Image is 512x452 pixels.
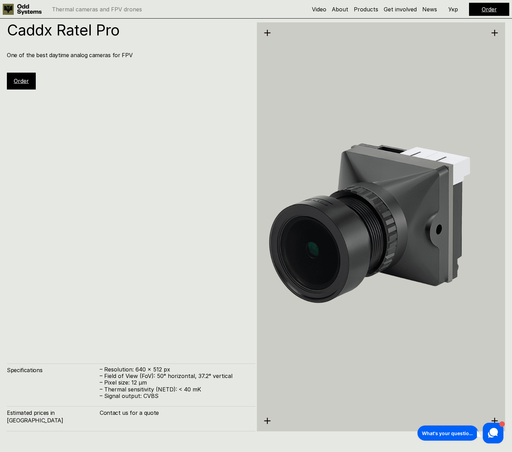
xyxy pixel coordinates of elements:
[7,409,100,424] h4: Estimated prices in [GEOGRAPHIC_DATA]
[416,421,505,445] iframe: HelpCrunch
[100,373,249,379] p: – Field of View (FoV): 50° horizontal, 37.2° vertical
[100,366,249,373] p: – Resolution: 640 x 512 px
[312,6,326,13] a: Video
[354,6,378,13] a: Products
[100,386,249,393] p: – Thermal sensitivity (NETD): < 40 mK
[100,409,249,417] h4: Contact us for a quote
[332,6,348,13] a: About
[448,7,458,12] p: Укр
[52,7,142,12] p: Thermal cameras and FPV drones
[100,379,249,386] p: – Pixel size: 12 µm
[384,6,417,13] a: Get involved
[422,6,437,13] a: News
[482,6,497,13] a: Order
[14,77,29,84] a: Order
[7,366,100,374] h4: Specifications
[7,51,249,59] h4: One of the best daytime analog cameras for FPV
[7,22,249,38] h1: Caddx Ratel Pro
[100,393,249,399] p: – Signal output: CVBS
